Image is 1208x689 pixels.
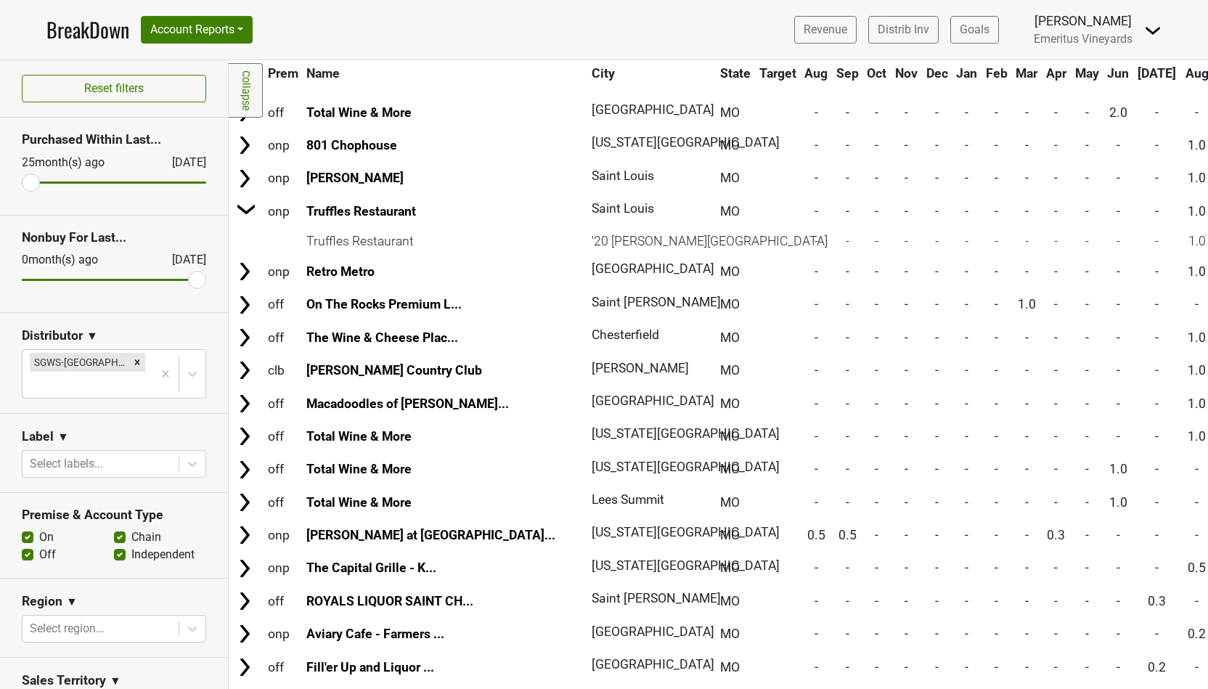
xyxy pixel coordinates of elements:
span: - [1025,204,1029,219]
span: Target [759,66,796,81]
button: Reset filters [22,75,206,102]
td: off [264,322,302,353]
th: Prem: activate to sort column ascending [264,60,302,86]
span: - [815,429,818,444]
td: - [923,229,952,255]
span: - [1195,462,1199,476]
span: - [995,462,998,476]
span: MO [720,462,740,476]
span: - [875,462,878,476]
span: - [995,264,998,279]
span: - [1085,330,1089,345]
span: - [1085,363,1089,378]
span: - [1155,297,1159,311]
span: - [1054,297,1058,311]
div: [DATE] [159,251,206,269]
td: - [864,229,891,255]
th: Name: activate to sort column ascending [303,60,587,86]
span: - [995,204,998,219]
span: 1.0 [1188,396,1206,411]
span: - [1195,495,1199,510]
img: Arrow right [234,623,256,645]
img: Arrow right [234,425,256,447]
td: off [264,289,302,320]
span: MO [720,363,740,378]
span: - [875,105,878,120]
span: - [995,105,998,120]
span: MO [720,171,740,185]
td: off [264,97,302,128]
span: - [1054,495,1058,510]
th: &nbsp;: activate to sort column ascending [230,60,263,86]
a: The Capital Grille - K... [306,560,436,575]
span: - [935,396,939,411]
span: 1.0 [1109,462,1127,476]
span: - [875,264,878,279]
span: - [846,396,849,411]
img: Dropdown Menu [1144,22,1162,39]
span: - [995,429,998,444]
span: - [1054,396,1058,411]
span: - [1025,462,1029,476]
td: onp [264,256,302,288]
span: - [1195,297,1199,311]
img: Arrow right [234,590,256,612]
span: Chesterfield [592,327,659,342]
span: - [1155,138,1159,152]
span: - [1155,462,1159,476]
label: Off [39,546,56,563]
span: 1.0 [1188,429,1206,444]
span: - [1117,330,1120,345]
span: - [905,396,908,411]
span: - [846,105,849,120]
th: May: activate to sort column ascending [1072,60,1103,86]
span: - [965,204,968,219]
span: - [846,429,849,444]
span: - [875,297,878,311]
img: Arrow right [234,492,256,513]
div: 0 month(s) ago [22,251,137,269]
span: - [905,330,908,345]
span: - [846,264,849,279]
span: - [815,204,818,219]
a: [PERSON_NAME] at [GEOGRAPHIC_DATA]... [306,528,555,542]
span: 1.0 [1188,171,1206,185]
td: - [1134,229,1180,255]
span: - [965,105,968,120]
th: Apr: activate to sort column ascending [1042,60,1070,86]
img: Arrow right [234,393,256,415]
div: [DATE] [159,154,206,171]
a: Goals [950,16,999,44]
span: - [846,297,849,311]
span: - [1025,495,1029,510]
td: off [264,420,302,452]
span: - [935,204,939,219]
span: MO [720,495,740,510]
span: - [1025,330,1029,345]
span: - [1085,495,1089,510]
th: Aug: activate to sort column ascending [801,60,831,86]
span: - [905,138,908,152]
div: 25 month(s) ago [22,154,137,171]
span: - [905,429,908,444]
span: [US_STATE][GEOGRAPHIC_DATA] [592,460,780,474]
h3: Distributor [22,328,83,343]
span: - [1025,429,1029,444]
span: - [875,495,878,510]
img: Arrow right [234,134,256,156]
img: Arrow right [234,558,256,579]
span: - [1054,363,1058,378]
span: - [935,363,939,378]
span: - [1155,171,1159,185]
span: - [1025,171,1029,185]
span: ▼ [66,593,78,611]
span: - [846,171,849,185]
button: Account Reports [141,16,253,44]
td: - [1013,229,1042,255]
span: - [965,330,968,345]
th: Oct: activate to sort column ascending [864,60,891,86]
td: onp [264,129,302,160]
th: Sep: activate to sort column ascending [833,60,862,86]
td: onp [264,520,302,551]
td: - [833,229,862,255]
